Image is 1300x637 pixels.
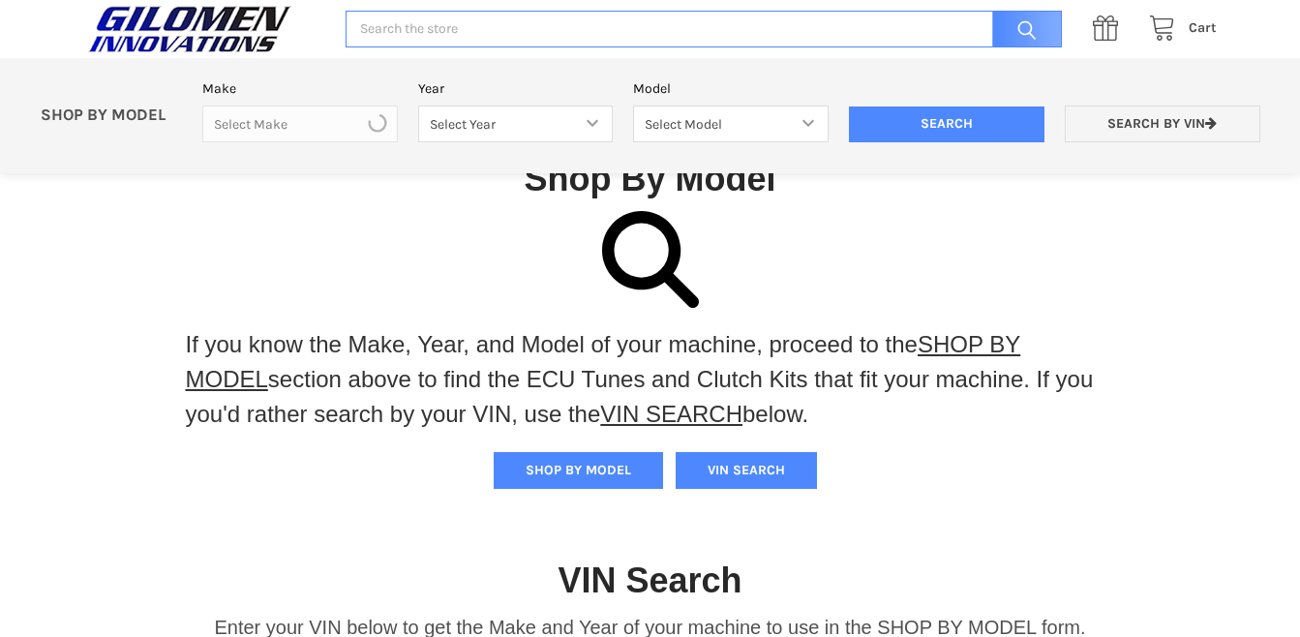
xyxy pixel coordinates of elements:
p: SHOP BY MODEL [30,106,193,126]
h1: Shop By Model [83,157,1216,200]
input: Search [983,11,1062,48]
label: Year [418,78,614,99]
input: Search [849,106,1044,143]
a: GILOMEN INNOVATIONS [83,5,325,53]
span: Cart [1189,19,1217,36]
a: Cart [1138,16,1217,41]
p: If you know the Make, Year, and Model of your machine, proceed to the section above to find the E... [186,327,1115,432]
button: SHOP BY MODEL [494,452,663,489]
input: Search the store [346,11,1061,48]
a: SHOP BY MODEL [186,331,1021,392]
a: VIN SEARCH [600,401,742,427]
label: Model [633,78,829,99]
button: VIN SEARCH [676,452,817,489]
label: Make [202,78,398,99]
img: GILOMEN INNOVATIONS [83,5,296,53]
h1: VIN Search [558,559,741,602]
a: Search by VIN [1065,106,1260,143]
